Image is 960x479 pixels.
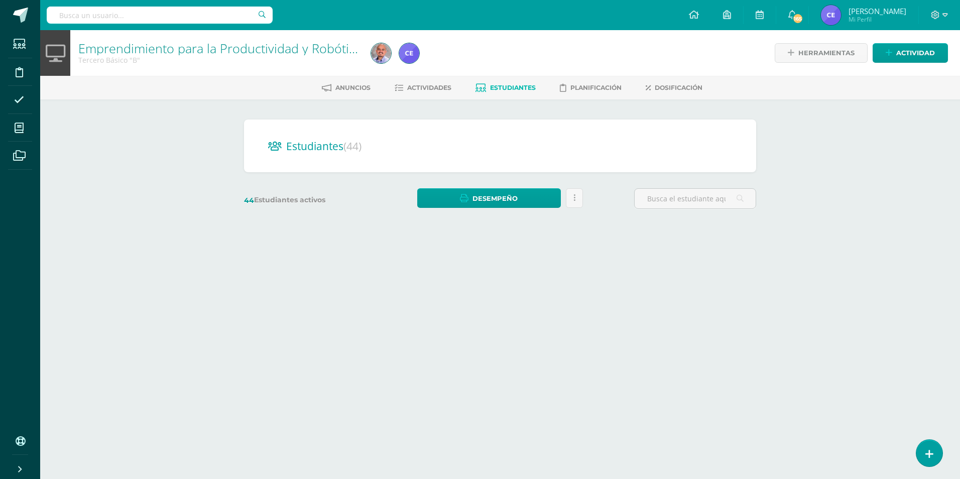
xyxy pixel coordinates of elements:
a: Planificación [560,80,622,96]
span: Dosificación [655,84,702,91]
img: 303f0dfdc36eeea024f29b2ae9d0f183.png [371,43,391,63]
a: Desempeño [417,188,560,208]
a: Emprendimiento para la Productividad y Robótica [78,40,362,57]
h1: Emprendimiento para la Productividad y Robótica [78,41,359,55]
span: Planificación [570,84,622,91]
a: Estudiantes [475,80,536,96]
span: 165 [792,13,803,24]
span: Estudiantes [286,139,362,153]
div: Tercero Básico 'B' [78,55,359,65]
span: (44) [343,139,362,153]
a: Actividades [395,80,451,96]
span: Desempeño [472,189,518,208]
label: Estudiantes activos [244,195,366,205]
span: Anuncios [335,84,371,91]
a: Herramientas [775,43,868,63]
input: Busca el estudiante aquí... [635,189,756,208]
span: [PERSON_NAME] [849,6,906,16]
span: Estudiantes [490,84,536,91]
img: fbc77e7ba2dbfe8c3cc20f57a9f437ef.png [399,43,419,63]
a: Actividad [873,43,948,63]
span: Mi Perfil [849,15,906,24]
a: Dosificación [646,80,702,96]
span: Actividades [407,84,451,91]
span: Actividad [896,44,935,62]
a: Anuncios [322,80,371,96]
span: Herramientas [798,44,855,62]
input: Busca un usuario... [47,7,273,24]
span: 44 [244,196,254,205]
img: fbc77e7ba2dbfe8c3cc20f57a9f437ef.png [821,5,841,25]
